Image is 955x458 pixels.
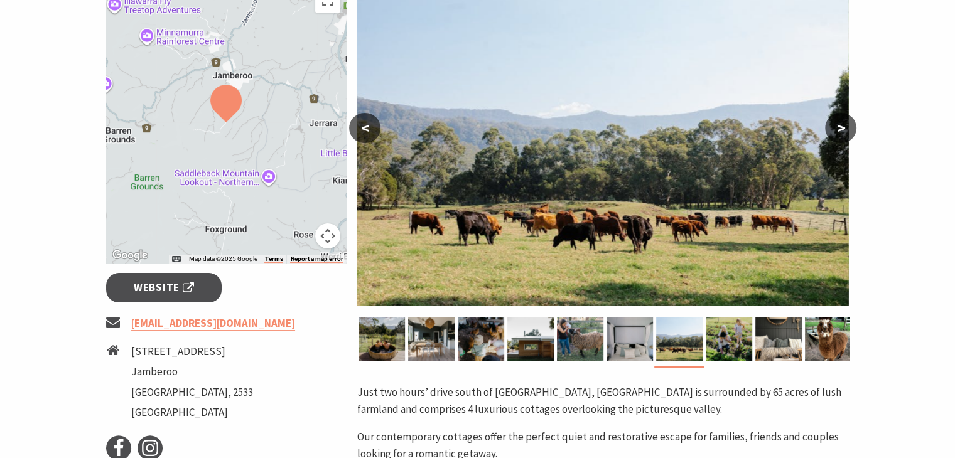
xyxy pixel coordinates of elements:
[656,317,703,361] img: Our Cows
[507,317,554,361] img: The Cottage
[290,255,343,263] a: Report a map error
[188,255,257,262] span: Map data ©2025 Google
[131,384,253,401] li: [GEOGRAPHIC_DATA], 2533
[755,317,802,361] img: Farm cottage
[315,223,340,248] button: Map camera controls
[264,255,283,263] a: Terms (opens in new tab)
[805,317,851,361] img: One of our alpacas
[706,317,752,361] img: Collect your own Produce
[131,363,253,380] li: Jamberoo
[357,384,849,418] p: Just two hours’ drive south of [GEOGRAPHIC_DATA], [GEOGRAPHIC_DATA] is surrounded by 65 acres of ...
[458,317,504,361] img: Collects Eggs from our Chickens
[825,113,856,143] button: >
[131,343,253,360] li: [STREET_ADDRESS]
[172,255,181,264] button: Keyboard shortcuts
[408,317,455,361] img: Living
[109,247,151,264] a: Open this area in Google Maps (opens a new window)
[359,317,405,361] img: Relax in the Plunge Pool
[109,247,151,264] img: Google
[557,317,603,361] img: Feed our Sheep
[349,113,380,143] button: <
[607,317,653,361] img: Master Bedroom
[131,316,295,331] a: [EMAIL_ADDRESS][DOMAIN_NAME]
[106,273,222,302] a: Website
[131,404,253,421] li: [GEOGRAPHIC_DATA]
[134,279,194,296] span: Website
